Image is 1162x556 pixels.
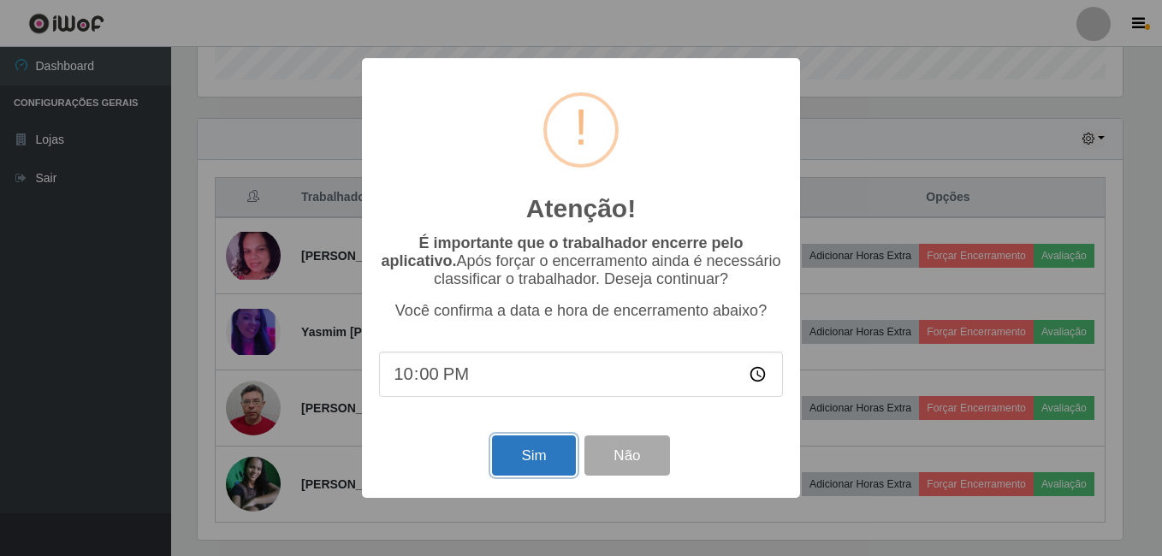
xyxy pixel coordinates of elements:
p: Após forçar o encerramento ainda é necessário classificar o trabalhador. Deseja continuar? [379,234,783,288]
p: Você confirma a data e hora de encerramento abaixo? [379,302,783,320]
button: Sim [492,435,575,476]
button: Não [584,435,669,476]
b: É importante que o trabalhador encerre pelo aplicativo. [381,234,743,269]
h2: Atenção! [526,193,636,224]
